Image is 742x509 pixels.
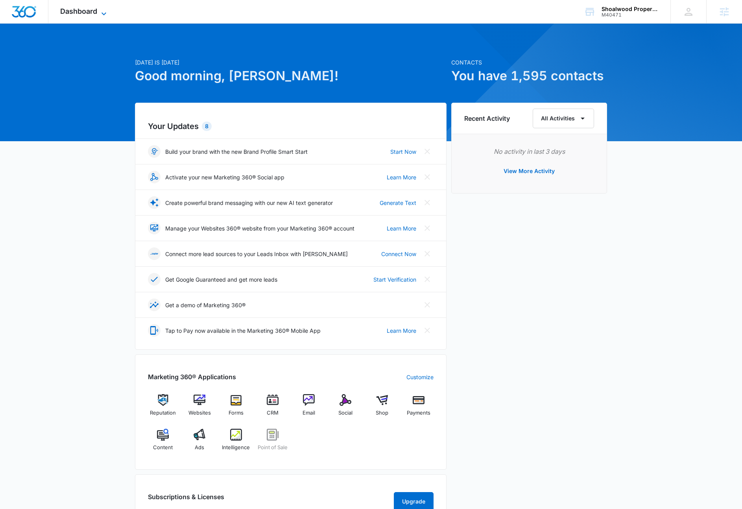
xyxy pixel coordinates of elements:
[148,394,178,422] a: Reputation
[165,224,354,232] p: Manage your Websites 360® website from your Marketing 360® account
[165,301,245,309] p: Get a demo of Marketing 360®
[294,394,324,422] a: Email
[150,409,176,417] span: Reputation
[464,114,510,123] h6: Recent Activity
[165,148,308,156] p: Build your brand with the new Brand Profile Smart Start
[390,148,416,156] a: Start Now
[602,6,659,12] div: account name
[148,492,224,508] h2: Subscriptions & Licenses
[148,429,178,457] a: Content
[221,429,251,457] a: Intelligence
[387,173,416,181] a: Learn More
[195,444,204,452] span: Ads
[257,394,288,422] a: CRM
[148,372,236,382] h2: Marketing 360® Applications
[222,444,250,452] span: Intelligence
[387,326,416,335] a: Learn More
[421,324,434,337] button: Close
[267,409,279,417] span: CRM
[464,147,594,156] p: No activity in last 3 days
[602,12,659,18] div: account id
[257,429,288,457] a: Point of Sale
[380,199,416,207] a: Generate Text
[421,145,434,158] button: Close
[421,171,434,183] button: Close
[258,444,288,452] span: Point of Sale
[188,409,211,417] span: Websites
[421,222,434,234] button: Close
[421,273,434,286] button: Close
[153,444,173,452] span: Content
[330,394,361,422] a: Social
[229,409,244,417] span: Forms
[376,409,388,417] span: Shop
[165,199,333,207] p: Create powerful brand messaging with our new AI text generator
[533,109,594,128] button: All Activities
[406,373,434,381] a: Customize
[165,250,348,258] p: Connect more lead sources to your Leads Inbox with [PERSON_NAME]
[165,173,284,181] p: Activate your new Marketing 360® Social app
[451,66,607,85] h1: You have 1,595 contacts
[202,122,212,131] div: 8
[407,409,430,417] span: Payments
[373,275,416,284] a: Start Verification
[421,247,434,260] button: Close
[421,299,434,311] button: Close
[381,250,416,258] a: Connect Now
[421,196,434,209] button: Close
[367,394,397,422] a: Shop
[135,66,447,85] h1: Good morning, [PERSON_NAME]!
[403,394,434,422] a: Payments
[221,394,251,422] a: Forms
[451,58,607,66] p: Contacts
[60,7,97,15] span: Dashboard
[387,224,416,232] a: Learn More
[185,429,215,457] a: Ads
[165,326,321,335] p: Tap to Pay now available in the Marketing 360® Mobile App
[185,394,215,422] a: Websites
[148,120,434,132] h2: Your Updates
[303,409,315,417] span: Email
[135,58,447,66] p: [DATE] is [DATE]
[165,275,277,284] p: Get Google Guaranteed and get more leads
[496,162,563,181] button: View More Activity
[338,409,353,417] span: Social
